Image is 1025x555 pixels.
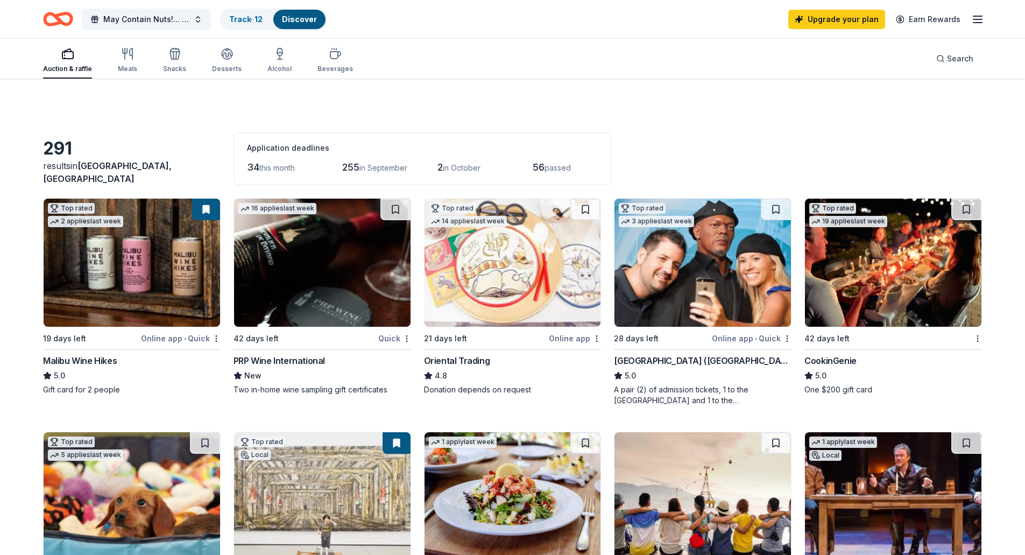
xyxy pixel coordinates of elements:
span: in [43,160,172,184]
div: Online app Quick [141,332,221,345]
span: [GEOGRAPHIC_DATA], [GEOGRAPHIC_DATA] [43,160,172,184]
div: Top rated [48,437,95,447]
div: Local [809,450,842,461]
span: May Contain Nuts!... A Night of Comedy benefitting WeSPARK [MEDICAL_DATA] Support Center [103,13,189,26]
div: Top rated [809,203,856,214]
div: 19 applies last week [809,216,887,227]
div: 1 apply last week [809,437,877,448]
button: Alcohol [267,43,292,79]
a: Image for CookinGenieTop rated19 applieslast week42 days leftCookinGenie5.0One $200 gift card [804,198,982,395]
div: 21 days left [424,332,467,345]
span: Search [947,52,973,65]
div: [GEOGRAPHIC_DATA] ([GEOGRAPHIC_DATA]) [614,354,791,367]
a: Upgrade your plan [788,10,885,29]
div: Top rated [48,203,95,214]
img: Image for Oriental Trading [425,199,601,327]
div: 1 apply last week [429,437,497,448]
div: Top rated [619,203,666,214]
div: Snacks [163,65,186,73]
div: Donation depends on request [424,384,602,395]
a: Earn Rewards [889,10,967,29]
div: 28 days left [614,332,659,345]
div: Oriental Trading [424,354,490,367]
div: CookinGenie [804,354,857,367]
button: Meals [118,43,137,79]
div: 14 applies last week [429,216,507,227]
button: Search [928,48,982,69]
span: in September [359,163,407,172]
button: May Contain Nuts!... A Night of Comedy benefitting WeSPARK [MEDICAL_DATA] Support Center [82,9,211,30]
img: Image for CookinGenie [805,199,981,327]
div: 42 days left [234,332,279,345]
a: Track· 12 [229,15,263,24]
div: Application deadlines [247,142,598,154]
div: A pair (2) of admission tickets, 1 to the [GEOGRAPHIC_DATA] and 1 to the [GEOGRAPHIC_DATA] [614,384,791,406]
div: 291 [43,138,221,159]
div: 2 applies last week [48,216,123,227]
div: Top rated [429,203,476,214]
span: 5.0 [815,369,826,382]
div: Online app Quick [712,332,791,345]
div: PRP Wine International [234,354,325,367]
div: Top rated [238,437,285,447]
div: Auction & raffle [43,65,92,73]
div: Gift card for 2 people [43,384,221,395]
span: 4.8 [435,369,447,382]
span: 5.0 [54,369,65,382]
div: Two in-home wine sampling gift certificates [234,384,411,395]
span: 255 [342,161,359,173]
a: Home [43,6,73,32]
div: Local [238,449,271,460]
span: in October [443,163,480,172]
img: Image for Hollywood Wax Museum (Hollywood) [614,199,791,327]
img: Image for PRP Wine International [234,199,411,327]
div: Malibu Wine Hikes [43,354,117,367]
div: 19 days left [43,332,86,345]
div: 5 applies last week [48,449,123,461]
div: One $200 gift card [804,384,982,395]
a: Image for Hollywood Wax Museum (Hollywood)Top rated3 applieslast week28 days leftOnline app•Quick... [614,198,791,406]
a: Image for Malibu Wine HikesTop rated2 applieslast week19 days leftOnline app•QuickMalibu Wine Hik... [43,198,221,395]
div: Quick [378,332,411,345]
img: Image for Malibu Wine Hikes [44,199,220,327]
button: Beverages [317,43,353,79]
span: this month [259,163,295,172]
div: Beverages [317,65,353,73]
div: results [43,159,221,185]
a: Image for Oriental TradingTop rated14 applieslast week21 days leftOnline appOriental Trading4.8Do... [424,198,602,395]
div: Alcohol [267,65,292,73]
a: Discover [282,15,317,24]
a: Image for PRP Wine International16 applieslast week42 days leftQuickPRP Wine InternationalNewTwo ... [234,198,411,395]
span: passed [545,163,571,172]
span: 5.0 [625,369,636,382]
button: Desserts [212,43,242,79]
div: 16 applies last week [238,203,316,214]
button: Snacks [163,43,186,79]
div: Desserts [212,65,242,73]
div: Online app [549,332,601,345]
span: New [244,369,261,382]
span: 34 [247,161,259,173]
span: 56 [533,161,545,173]
div: 42 days left [804,332,850,345]
div: Meals [118,65,137,73]
button: Auction & raffle [43,43,92,79]
button: Track· 12Discover [220,9,327,30]
span: • [755,334,757,343]
span: 2 [437,161,443,173]
div: 3 applies last week [619,216,694,227]
span: • [184,334,186,343]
